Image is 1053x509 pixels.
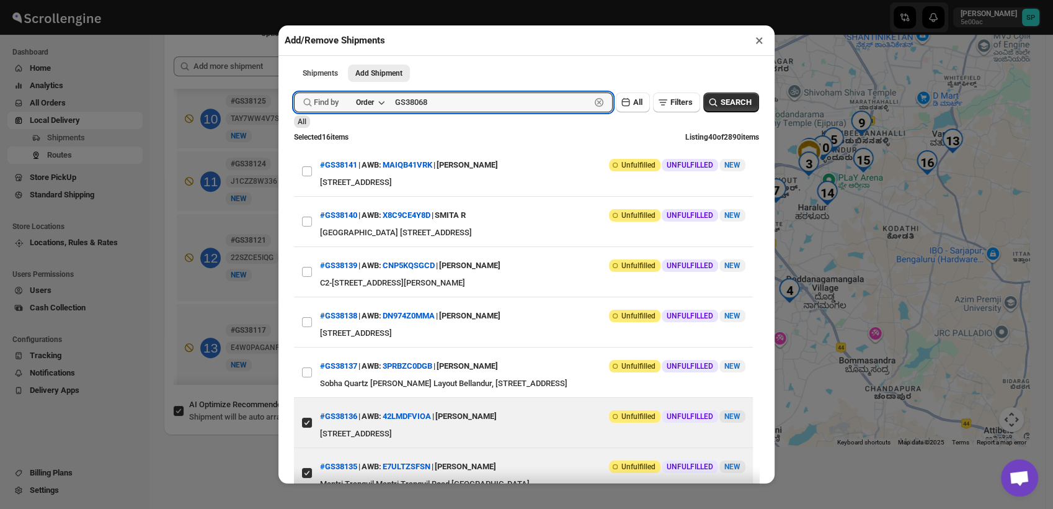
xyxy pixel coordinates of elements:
span: SEARCH [721,96,752,109]
button: #GS38137 [320,361,357,371]
div: [GEOGRAPHIC_DATA] [STREET_ADDRESS] [320,227,745,239]
input: Enter value here [395,92,590,112]
span: NEW [724,412,740,421]
button: 3PRBZC0DGB [383,361,432,371]
span: NEW [724,161,740,169]
span: Listing 40 of 2890 items [685,133,759,142]
span: UNFULFILLED [667,462,713,472]
div: [STREET_ADDRESS] [320,327,745,340]
span: NEW [724,261,740,270]
span: Shipments [303,68,338,78]
span: Unfulfilled [621,261,655,271]
button: 42LMDFVIOA [383,412,431,421]
div: [STREET_ADDRESS] [320,428,745,440]
button: #GS38141 [320,160,357,169]
div: Open chat [1001,459,1038,497]
span: All [633,97,642,107]
span: Find by [314,96,339,109]
span: AWB: [362,410,381,423]
span: Unfulfilled [621,462,655,472]
span: UNFULFILLED [667,412,713,421]
div: | | [320,405,497,428]
div: | | [320,456,496,478]
span: UNFULFILLED [667,361,713,371]
span: NEW [724,462,740,471]
div: C2-[STREET_ADDRESS][PERSON_NAME] [320,277,745,289]
div: [PERSON_NAME] [437,154,498,176]
div: Mantri Tranquil Mantri Tranquil Road [GEOGRAPHIC_DATA] [320,478,745,490]
span: Unfulfilled [621,361,655,371]
div: [PERSON_NAME] [439,254,500,277]
button: E7ULTZSFSN [383,462,430,471]
div: SMITA R [435,204,466,227]
button: MAIQB41VRK [383,160,432,169]
span: UNFULFILLED [667,311,713,321]
button: Filters [653,92,700,112]
button: #GS38140 [320,210,357,220]
span: NEW [724,211,740,220]
span: UNFULFILLED [667,160,713,170]
h2: Add/Remove Shipments [285,34,385,47]
button: DN974Z0MMA [383,311,435,320]
button: SEARCH [703,92,759,112]
button: × [750,32,768,49]
div: Sobha Quartz [PERSON_NAME] Layout Bellandur, [STREET_ADDRESS] [320,377,745,390]
div: | | [320,254,500,277]
div: | | [320,355,498,377]
span: Selected 16 items [294,133,349,142]
span: NEW [724,312,740,320]
button: All [616,92,650,112]
button: Clear [593,96,605,109]
span: AWB: [362,209,381,222]
span: All [298,117,306,126]
div: | | [320,154,498,176]
div: [PERSON_NAME] [435,456,496,478]
div: | | [320,204,466,227]
span: Unfulfilled [621,210,655,220]
span: NEW [724,362,740,371]
span: Unfulfilled [621,412,655,421]
span: UNFULFILLED [667,261,713,271]
span: AWB: [362,310,381,322]
button: CNP5KQSGCD [383,261,435,270]
div: Order [356,97,374,107]
span: AWB: [362,360,381,372]
span: UNFULFILLED [667,210,713,220]
span: Unfulfilled [621,160,655,170]
span: Unfulfilled [621,311,655,321]
div: [STREET_ADDRESS] [320,176,745,189]
button: #GS38138 [320,311,357,320]
span: Filters [670,97,693,107]
button: #GS38139 [320,261,357,270]
div: Selected Shipments [164,47,592,389]
span: AWB: [362,259,381,272]
span: Add Shipment [355,68,402,78]
div: [PERSON_NAME] [439,305,500,327]
button: X8C9CE4Y8D [383,210,430,220]
div: | | [320,305,500,327]
div: [PERSON_NAME] [437,355,498,377]
button: Order [349,94,391,111]
div: [PERSON_NAME] [435,405,497,428]
button: #GS38136 [320,412,357,421]
span: AWB: [362,461,381,473]
span: AWB: [362,159,381,171]
button: #GS38135 [320,462,357,471]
